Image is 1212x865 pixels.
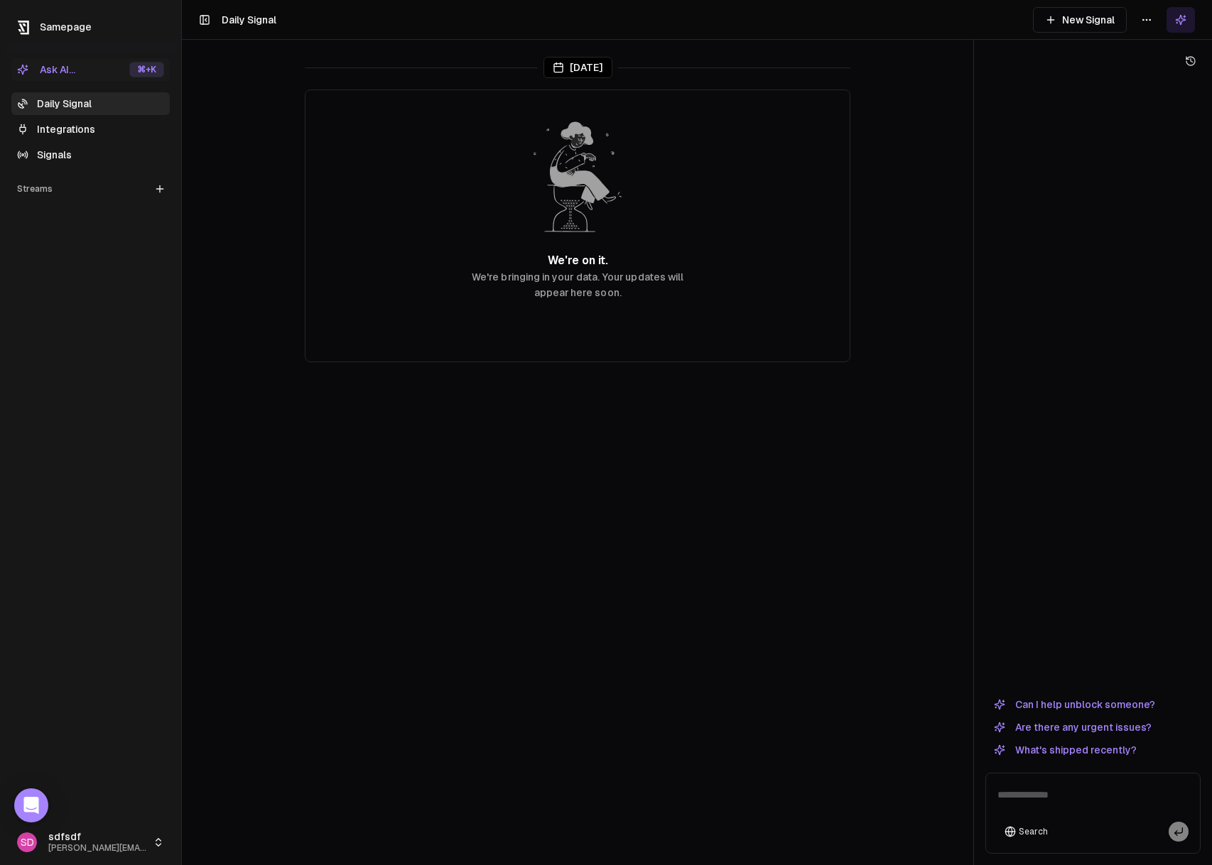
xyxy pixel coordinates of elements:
[129,62,164,77] div: ⌘ +K
[471,270,684,300] p: We're bringing in your data. Your updates will appear here soon.
[11,118,170,141] a: Integrations
[17,832,37,852] span: SD
[48,831,147,844] span: sdfsdf
[11,825,170,859] button: SDsdfsdf[PERSON_NAME][EMAIL_ADDRESS]
[543,57,612,78] div: [DATE]
[17,62,75,77] div: Ask AI...
[985,741,1145,758] button: What's shipped recently?
[985,719,1160,736] button: Are there any urgent issues?
[222,13,276,27] h1: Daily Signal
[11,58,170,81] button: Ask AI...⌘+K
[11,178,170,200] div: Streams
[11,92,170,115] a: Daily Signal
[985,696,1164,713] button: Can I help unblock someone?
[471,252,684,270] h2: We're on it.
[14,788,48,822] div: Open Intercom Messenger
[11,143,170,166] a: Signals
[1033,7,1127,33] button: New Signal
[997,822,1055,842] button: Search
[40,21,92,33] span: Samepage
[48,843,147,854] span: [PERSON_NAME][EMAIL_ADDRESS]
